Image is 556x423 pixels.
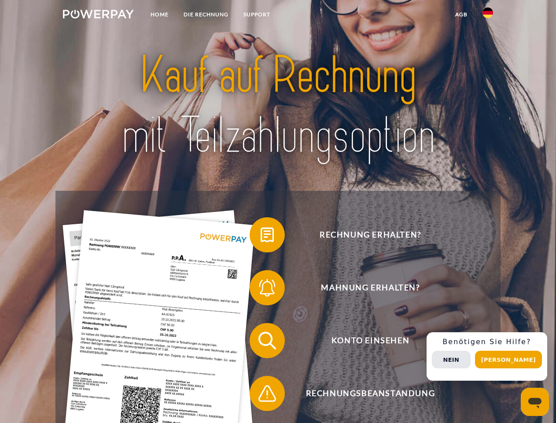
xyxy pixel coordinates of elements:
a: DIE RECHNUNG [176,7,236,22]
button: Konto einsehen [250,323,479,358]
a: agb [448,7,475,22]
img: de [482,7,493,18]
button: [PERSON_NAME] [475,351,542,368]
iframe: Schaltfläche zum Öffnen des Messaging-Fensters [521,388,549,416]
a: Home [143,7,176,22]
a: SUPPORT [236,7,278,22]
span: Rechnungsbeanstandung [262,376,478,411]
div: Schnellhilfe [427,332,547,381]
img: title-powerpay_de.svg [84,42,472,169]
img: qb_bill.svg [256,224,278,246]
span: Konto einsehen [262,323,478,358]
img: qb_search.svg [256,330,278,352]
button: Rechnungsbeanstandung [250,376,479,411]
img: logo-powerpay-white.svg [63,10,134,19]
img: qb_warning.svg [256,382,278,404]
h3: Benötigen Sie Hilfe? [432,338,542,346]
span: Rechnung erhalten? [262,217,478,252]
button: Mahnung erhalten? [250,270,479,305]
img: qb_bell.svg [256,277,278,299]
span: Mahnung erhalten? [262,270,478,305]
button: Nein [432,351,471,368]
button: Rechnung erhalten? [250,217,479,252]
